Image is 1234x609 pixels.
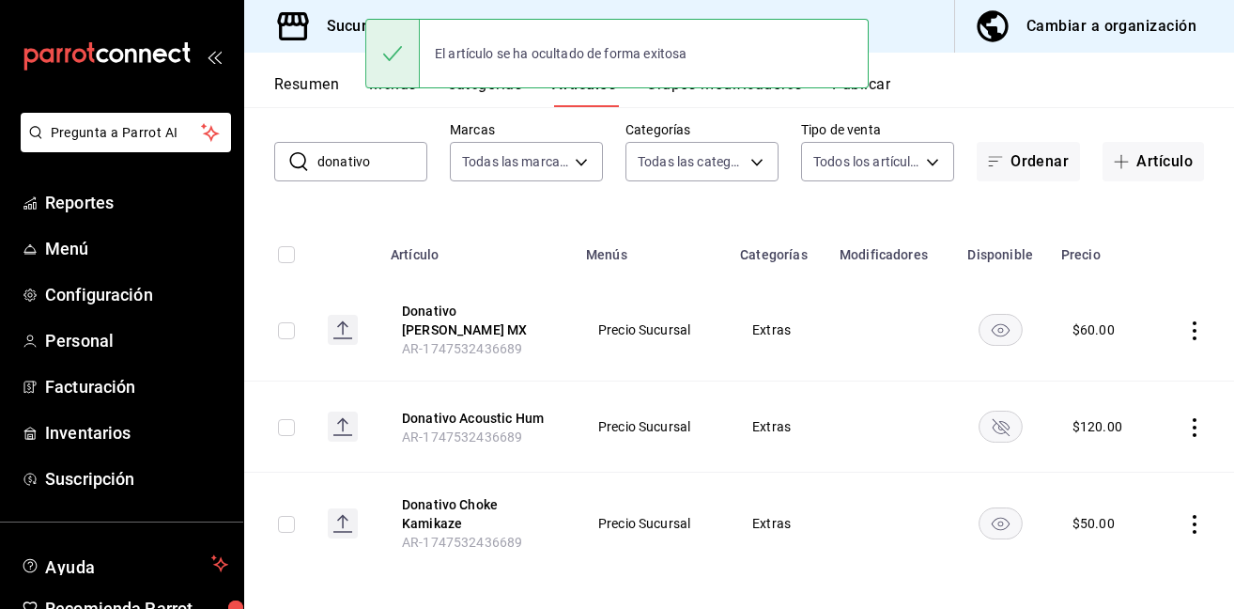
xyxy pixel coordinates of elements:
button: actions [1185,321,1204,340]
span: Reportes [45,190,228,215]
button: open_drawer_menu [207,49,222,64]
label: Marcas [450,123,603,136]
span: Precio Sucursal [598,517,705,530]
th: Precio [1050,219,1155,279]
span: Suscripción [45,466,228,492]
button: availability-product [979,507,1023,539]
button: Ordenar [977,142,1080,181]
span: Configuración [45,282,228,307]
h3: Sucursal: Astroboy (CDMX) [312,15,514,38]
button: actions [1185,418,1204,437]
th: Disponible [951,219,1050,279]
div: El artículo se ha ocultado de forma exitosa [420,33,702,74]
th: Modificadores [828,219,951,279]
button: availability-product [979,411,1023,443]
span: Extras [752,517,805,530]
span: AR-1747532436689 [402,535,522,550]
span: Menú [45,236,228,261]
span: AR-1747532436689 [402,429,522,445]
button: edit-product-location [402,495,552,533]
button: availability-product [979,314,1023,346]
div: navigation tabs [274,75,1234,107]
span: Facturación [45,374,228,399]
span: Extras [752,323,805,336]
div: Cambiar a organización [1026,13,1196,39]
span: Precio Sucursal [598,323,705,336]
th: Categorías [729,219,828,279]
button: actions [1185,515,1204,534]
div: $ 50.00 [1072,514,1115,533]
div: $ 60.00 [1072,320,1115,339]
label: Categorías [625,123,779,136]
span: Todas las marcas, Sin marca [462,152,568,171]
button: Resumen [274,75,339,107]
label: Tipo de venta [801,123,954,136]
button: Artículo [1103,142,1204,181]
span: Extras [752,420,805,433]
span: AR-1747532436689 [402,341,522,356]
button: edit-product-location [402,409,552,428]
button: edit-product-location [402,302,552,339]
span: Ayuda [45,553,204,575]
div: $ 120.00 [1072,417,1122,436]
span: Pregunta a Parrot AI [51,123,202,143]
th: Artículo [379,219,575,279]
span: Personal [45,328,228,353]
span: Todas las categorías, Sin categoría [638,152,744,171]
a: Pregunta a Parrot AI [13,136,231,156]
input: Buscar artículo [317,143,427,180]
span: Todos los artículos [813,152,919,171]
span: Inventarios [45,420,228,445]
th: Menús [575,219,729,279]
button: Pregunta a Parrot AI [21,113,231,152]
span: Precio Sucursal [598,420,705,433]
